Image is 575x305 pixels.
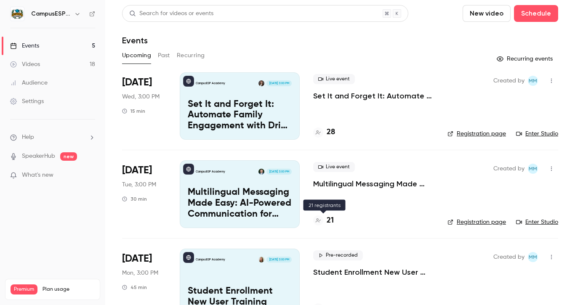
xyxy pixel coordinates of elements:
[122,93,160,101] span: Wed, 3:00 PM
[122,49,151,62] button: Upcoming
[11,7,24,21] img: CampusESP Academy
[493,52,558,66] button: Recurring events
[22,171,53,180] span: What's new
[10,133,95,142] li: help-dropdown-opener
[11,284,37,294] span: Premium
[514,5,558,22] button: Schedule
[493,252,524,262] span: Created by
[463,5,511,22] button: New video
[196,81,225,85] p: CampusESP Academy
[313,267,434,277] a: Student Enrollment New User Training
[313,250,363,260] span: Pre-recorded
[188,99,292,132] p: Set It and Forget It: Automate Family Engagement with Drip Text Messages
[516,218,558,226] a: Enter Studio
[10,42,39,50] div: Events
[196,257,225,262] p: CampusESP Academy
[313,127,335,138] a: 28
[122,76,152,89] span: [DATE]
[122,284,147,291] div: 45 min
[10,97,44,106] div: Settings
[122,196,147,202] div: 30 min
[122,160,166,228] div: Oct 14 Tue, 3:00 PM (America/New York)
[447,130,506,138] a: Registration page
[528,252,538,262] span: Mairin Matthews
[122,108,145,114] div: 15 min
[313,215,334,226] a: 21
[129,9,213,18] div: Search for videos or events
[22,133,34,142] span: Help
[60,152,77,161] span: new
[313,74,355,84] span: Live event
[122,180,156,189] span: Tue, 3:00 PM
[258,257,264,263] img: Mairin Matthews
[188,187,292,220] p: Multilingual Messaging Made Easy: AI-Powered Communication for Spanish-Speaking Families
[10,60,40,69] div: Videos
[180,72,300,140] a: Set It and Forget It: Automate Family Engagement with Drip Text MessagesCampusESP AcademyRebecca ...
[313,162,355,172] span: Live event
[158,49,170,62] button: Past
[266,257,291,263] span: [DATE] 3:00 PM
[313,179,434,189] a: Multilingual Messaging Made Easy: AI-Powered Communication for Spanish-Speaking Families
[528,76,538,86] span: Mairin Matthews
[493,164,524,174] span: Created by
[529,76,537,86] span: MM
[122,269,158,277] span: Mon, 3:00 PM
[529,164,537,174] span: MM
[180,160,300,228] a: Multilingual Messaging Made Easy: AI-Powered Communication for Spanish-Speaking FamiliesCampusESP...
[493,76,524,86] span: Created by
[327,215,334,226] h4: 21
[447,218,506,226] a: Registration page
[122,164,152,177] span: [DATE]
[22,152,55,161] a: SpeakerHub
[258,169,264,175] img: Albert Perera
[528,164,538,174] span: Mairin Matthews
[313,91,434,101] a: Set It and Forget It: Automate Family Engagement with Drip Text Messages
[266,80,291,86] span: [DATE] 3:00 PM
[266,169,291,175] span: [DATE] 3:00 PM
[529,252,537,262] span: MM
[177,49,205,62] button: Recurring
[10,79,48,87] div: Audience
[31,10,71,18] h6: CampusESP Academy
[43,286,95,293] span: Plan usage
[122,72,166,140] div: Oct 8 Wed, 3:00 PM (America/New York)
[85,172,95,179] iframe: Noticeable Trigger
[122,35,148,45] h1: Events
[122,252,152,265] span: [DATE]
[327,127,335,138] h4: 28
[258,80,264,86] img: Rebecca McCrory
[196,170,225,174] p: CampusESP Academy
[516,130,558,138] a: Enter Studio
